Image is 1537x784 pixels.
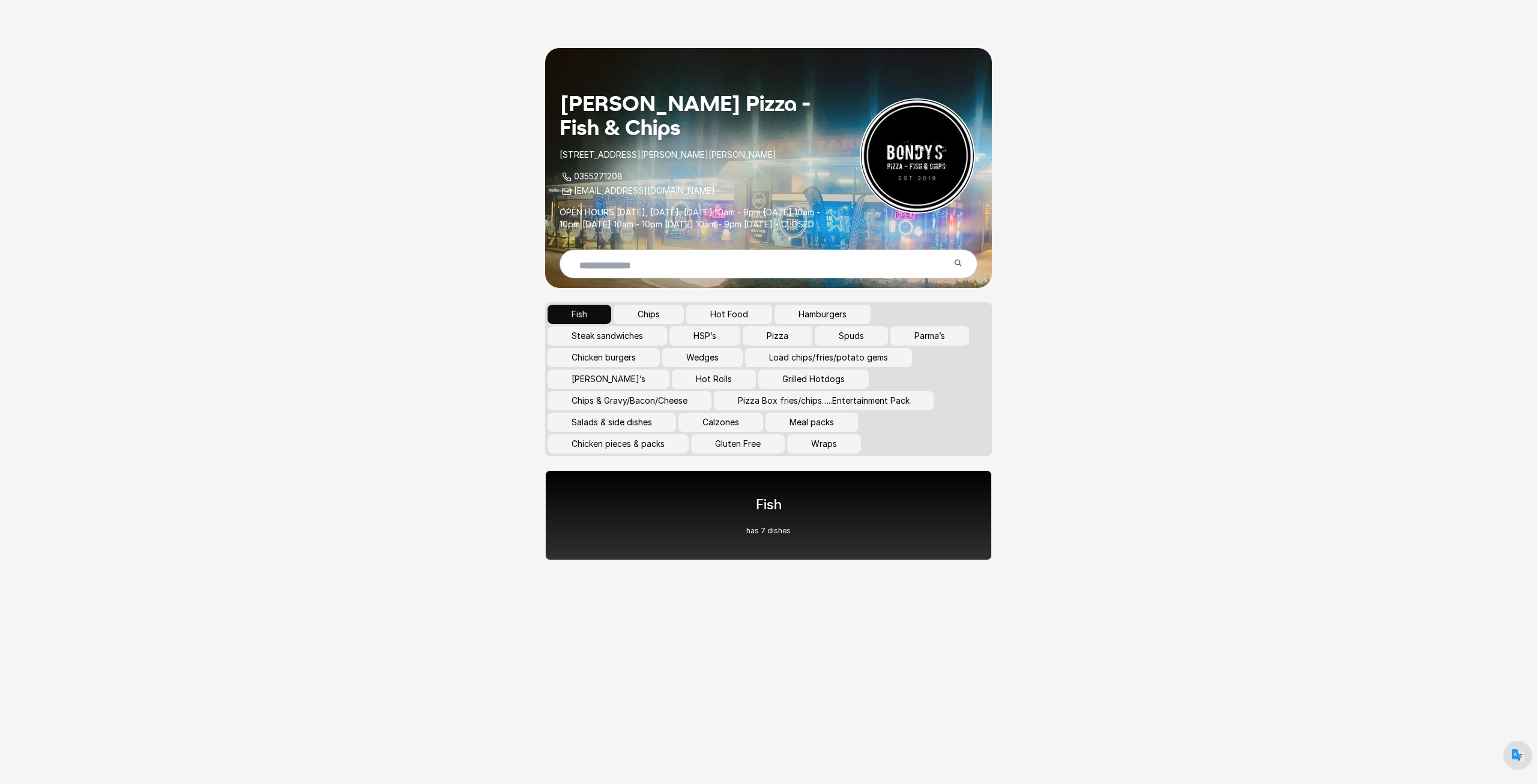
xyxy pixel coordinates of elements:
button: Wraps [787,434,861,453]
button: Chicken burgers [548,348,660,367]
img: default.png [1512,749,1524,761]
button: Grilled Hotdogs [758,370,869,389]
button: Steak sandwiches [548,326,667,346]
button: Chips & Gravy/Bacon/Cheese [548,391,711,410]
button: Spuds [815,326,888,346]
button: Hot Rolls [672,370,756,389]
p: has 7 dishes [746,526,791,536]
button: Chicken pieces & packs [548,434,689,453]
button: Meal packs [765,413,858,432]
button: HSP’s [669,326,740,346]
button: Pizza [743,326,812,346]
button: Load chips/fries/potato gems [745,348,912,367]
button: Gluten Free [691,434,785,453]
button: Fish [548,305,611,324]
button: [PERSON_NAME]’s [548,370,669,389]
button: Salads & side dishes [548,413,676,432]
p: OPEN HOURS [DATE], [DATE], [DATE] 10am - 9pm [DATE] 10am - 10pm [DATE] 10am - 10pm [DATE] 10am - ... [560,206,829,230]
button: Parma’s [890,326,969,346]
p: [EMAIL_ADDRESS][DOMAIN_NAME] [560,185,829,197]
button: Wedges [662,348,743,367]
button: Hot Food [686,305,772,324]
button: Pizza Box fries/chips…..Entertainment Pack [714,391,934,410]
h1: [PERSON_NAME] Pizza - Fish & Chips [560,91,829,139]
button: Hamburgers [775,305,871,324]
p: 0355271208 [560,170,829,182]
h1: Fish [746,495,791,514]
button: Calzones [678,413,763,432]
img: Restaurant Logo [860,98,975,214]
p: [STREET_ADDRESS][PERSON_NAME][PERSON_NAME] [560,149,829,161]
button: Chips [614,305,684,324]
